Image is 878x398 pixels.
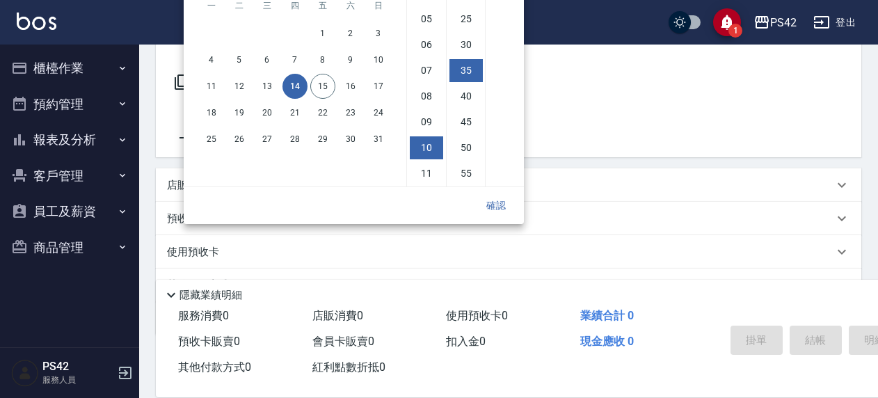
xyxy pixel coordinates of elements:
button: 登出 [808,10,861,35]
button: 5 [227,47,252,72]
li: 55 minutes [449,162,483,185]
span: 紅利點數折抵 0 [312,360,385,374]
button: 1 [310,21,335,46]
button: 14 [282,74,308,99]
button: 9 [338,47,363,72]
button: 21 [282,100,308,125]
div: 預收卡販賣 [156,202,861,235]
div: PS42 [770,14,797,31]
button: 13 [255,74,280,99]
button: 24 [366,100,391,125]
button: 16 [338,74,363,99]
span: 1 [728,24,742,38]
button: 22 [310,100,335,125]
button: 3 [366,21,391,46]
li: 35 minutes [449,59,483,82]
li: 7 hours [410,59,443,82]
button: 11 [199,74,224,99]
button: PS42 [748,8,802,37]
div: 使用預收卡 [156,235,861,269]
button: 報表及分析 [6,122,134,158]
button: 10 [366,47,391,72]
h5: PS42 [42,360,113,374]
li: 40 minutes [449,85,483,108]
button: 31 [366,127,391,152]
li: 6 hours [410,33,443,56]
p: 隱藏業績明細 [179,288,242,303]
span: 預收卡販賣 0 [178,335,240,348]
button: 23 [338,100,363,125]
span: 業績合計 0 [580,309,634,322]
li: 11 hours [410,162,443,185]
button: 15 [310,74,335,99]
button: 4 [199,47,224,72]
p: 使用預收卡 [167,245,219,260]
li: 5 hours [410,8,443,31]
li: 8 hours [410,85,443,108]
button: 員工及薪資 [6,193,134,230]
span: 使用預收卡 0 [446,309,508,322]
button: 7 [282,47,308,72]
button: 櫃檯作業 [6,50,134,86]
span: 現金應收 0 [580,335,634,348]
li: 9 hours [410,111,443,134]
button: 8 [310,47,335,72]
p: 其他付款方式 [167,278,237,293]
p: 服務人員 [42,374,113,386]
li: 50 minutes [449,136,483,159]
button: 12 [227,74,252,99]
button: 預約管理 [6,86,134,122]
button: 25 [199,127,224,152]
button: 30 [338,127,363,152]
div: 店販銷售 [156,168,861,202]
img: Logo [17,13,56,30]
li: 25 minutes [449,8,483,31]
p: 預收卡販賣 [167,212,219,226]
button: save [713,8,741,36]
button: 17 [366,74,391,99]
button: 確認 [474,193,518,218]
button: 19 [227,100,252,125]
span: 服務消費 0 [178,309,229,322]
li: 30 minutes [449,33,483,56]
p: 店販銷售 [167,178,209,193]
button: 客戶管理 [6,158,134,194]
button: 28 [282,127,308,152]
button: 20 [255,100,280,125]
span: 店販消費 0 [312,309,363,322]
button: 商品管理 [6,230,134,266]
img: Person [11,359,39,387]
button: 26 [227,127,252,152]
button: 6 [255,47,280,72]
li: 10 hours [410,136,443,159]
div: 其他付款方式 [156,269,861,302]
button: 29 [310,127,335,152]
button: 18 [199,100,224,125]
span: 會員卡販賣 0 [312,335,374,348]
button: 2 [338,21,363,46]
span: 其他付款方式 0 [178,360,251,374]
span: 扣入金 0 [446,335,486,348]
li: 45 minutes [449,111,483,134]
button: 27 [255,127,280,152]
